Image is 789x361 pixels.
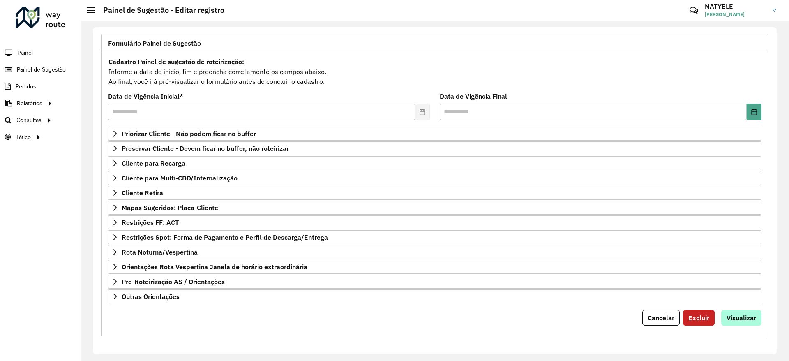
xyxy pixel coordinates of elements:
span: Cliente Retira [122,190,163,196]
strong: Cadastro Painel de sugestão de roteirização: [108,58,244,66]
a: Pre-Roteirização AS / Orientações [108,275,761,289]
a: Contato Rápido [685,2,703,19]
span: Pedidos [16,82,36,91]
h3: NATYELE [705,2,766,10]
span: Restrições FF: ACT [122,219,179,226]
a: Preservar Cliente - Devem ficar no buffer, não roteirizar [108,141,761,155]
span: Preservar Cliente - Devem ficar no buffer, não roteirizar [122,145,289,152]
span: Excluir [688,314,709,322]
span: Priorizar Cliente - Não podem ficar no buffer [122,130,256,137]
a: Restrições FF: ACT [108,215,761,229]
span: [PERSON_NAME] [705,11,766,18]
span: Painel de Sugestão [17,65,66,74]
label: Data de Vigência Inicial [108,91,183,101]
a: Rota Noturna/Vespertina [108,245,761,259]
a: Cliente Retira [108,186,761,200]
a: Restrições Spot: Forma de Pagamento e Perfil de Descarga/Entrega [108,230,761,244]
a: Outras Orientações [108,289,761,303]
a: Priorizar Cliente - Não podem ficar no buffer [108,127,761,141]
a: Cliente para Recarga [108,156,761,170]
a: Orientações Rota Vespertina Janela de horário extraordinária [108,260,761,274]
a: Cliente para Multi-CDD/Internalização [108,171,761,185]
span: Painel [18,49,33,57]
span: Relatórios [17,99,42,108]
button: Cancelar [642,310,680,326]
span: Formulário Painel de Sugestão [108,40,201,46]
span: Cliente para Multi-CDD/Internalização [122,175,238,181]
button: Excluir [683,310,715,326]
button: Choose Date [747,104,761,120]
span: Pre-Roteirização AS / Orientações [122,278,225,285]
label: Data de Vigência Final [440,91,507,101]
span: Mapas Sugeridos: Placa-Cliente [122,204,218,211]
span: Restrições Spot: Forma de Pagamento e Perfil de Descarga/Entrega [122,234,328,241]
span: Outras Orientações [122,293,180,300]
span: Orientações Rota Vespertina Janela de horário extraordinária [122,264,307,270]
span: Visualizar [727,314,756,322]
button: Visualizar [721,310,761,326]
div: Informe a data de inicio, fim e preencha corretamente os campos abaixo. Ao final, você irá pré-vi... [108,56,761,87]
span: Cancelar [648,314,674,322]
span: Tático [16,133,31,141]
a: Mapas Sugeridos: Placa-Cliente [108,201,761,215]
span: Rota Noturna/Vespertina [122,249,198,255]
h2: Painel de Sugestão - Editar registro [95,6,224,15]
span: Cliente para Recarga [122,160,185,167]
span: Consultas [16,116,42,125]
